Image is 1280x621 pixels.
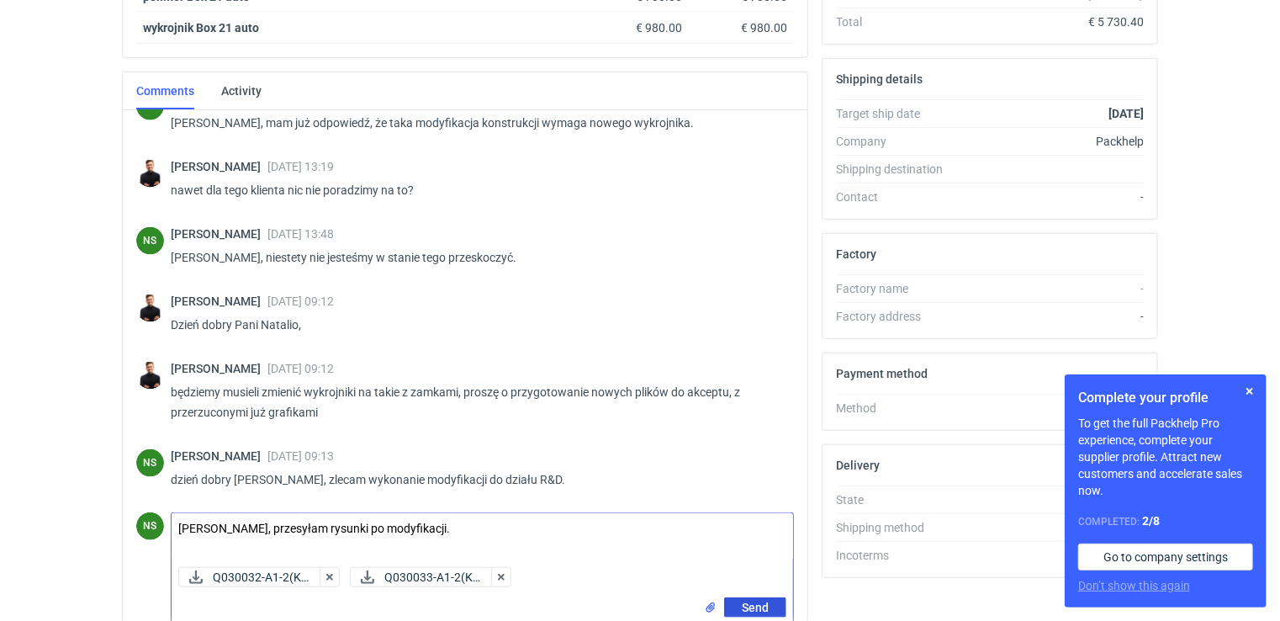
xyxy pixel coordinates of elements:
[959,491,1144,508] div: Shipped
[136,512,164,540] figcaption: NS
[1240,381,1260,401] button: Skip for now
[1108,107,1144,120] strong: [DATE]
[178,567,323,587] div: Q030032-A1-2(K).PDF
[178,567,323,587] button: Q030032-A1-2(K)...
[836,13,959,30] div: Total
[267,362,334,375] span: [DATE] 09:12
[836,133,959,150] div: Company
[724,597,786,618] button: Send
[384,568,480,586] span: Q030033-A1-2(K)...
[836,72,923,86] h2: Shipping details
[836,247,876,261] h2: Factory
[836,367,928,380] h2: Payment method
[959,13,1144,30] div: € 5 730.40
[836,519,959,536] div: Shipping method
[171,449,267,463] span: [PERSON_NAME]
[1078,415,1253,499] p: To get the full Packhelp Pro experience, complete your supplier profile. Attract new customers an...
[136,227,164,255] div: Natalia Stępak
[267,449,334,463] span: [DATE] 09:13
[696,19,787,36] div: € 980.00
[221,72,262,109] a: Activity
[959,547,1144,564] div: EXW
[171,247,780,268] p: [PERSON_NAME], niestety nie jesteśmy w stanie tego przeskoczyć.
[143,21,259,34] strong: wykrojnik Box 21 auto
[136,362,164,390] img: Tomasz Kubiak
[836,105,959,122] div: Target ship date
[267,227,334,241] span: [DATE] 13:48
[136,449,164,477] figcaption: NS
[836,280,959,297] div: Factory name
[171,362,267,375] span: [PERSON_NAME]
[171,180,780,200] p: nawet dla tego klienta nic nie poradzimy na to?
[136,72,194,109] a: Comments
[611,19,682,36] div: € 980.00
[350,567,495,587] button: Q030033-A1-2(K)...
[836,188,959,205] div: Contact
[350,567,495,587] div: Q030033-A1-2(K).PDF
[959,188,1144,205] div: -
[836,459,880,472] h2: Delivery
[959,400,1144,417] div: -
[1078,512,1253,530] div: Completed:
[136,227,164,255] figcaption: NS
[267,295,334,308] span: [DATE] 09:12
[171,470,780,490] p: dzień dobry [PERSON_NAME], zlecam wykonanie modyfikacji do działu R&D.
[1078,577,1190,594] button: Don’t show this again
[171,227,267,241] span: [PERSON_NAME]
[136,295,164,322] img: Tomasz Kubiak
[836,161,959,178] div: Shipping destination
[172,513,793,560] textarea: [PERSON_NAME], przesyłam rysunki po modyfikacji.
[959,519,1144,536] div: Pickup
[836,400,959,417] div: Method
[171,315,780,335] p: Dzień dobry Pani Natalio,
[171,160,267,173] span: [PERSON_NAME]
[213,568,309,586] span: Q030032-A1-2(K)...
[1142,514,1160,528] strong: 2 / 8
[136,512,164,540] div: Natalia Stępak
[136,449,164,477] div: Natalia Stępak
[1078,544,1253,571] a: Go to company settings
[136,160,164,188] img: Tomasz Kubiak
[1078,388,1253,408] h1: Complete your profile
[836,308,959,325] div: Factory address
[836,491,959,508] div: State
[959,308,1144,325] div: -
[171,382,780,422] p: będziemy musieli zmienić wykrojniki na takie z zamkami, proszę o przygotowanie nowych plików do a...
[171,113,780,133] p: [PERSON_NAME], mam już odpowiedź, że taka modyfikacja konstrukcji wymaga nowego wykrojnika.
[959,280,1144,297] div: -
[171,295,267,308] span: [PERSON_NAME]
[267,160,334,173] span: [DATE] 13:19
[836,547,959,564] div: Incoterms
[742,602,769,613] span: Send
[959,133,1144,150] div: Packhelp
